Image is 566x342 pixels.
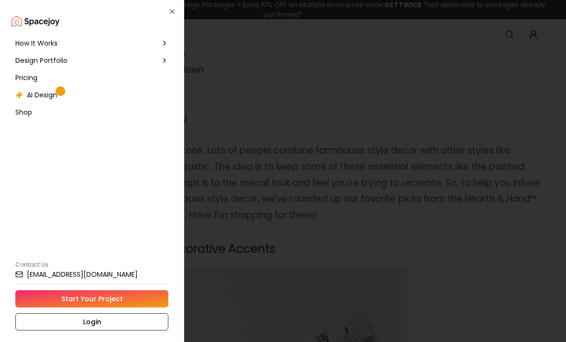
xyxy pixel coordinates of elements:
[15,271,168,278] a: [EMAIL_ADDRESS][DOMAIN_NAME]
[27,90,57,100] span: AI Design
[12,12,59,31] img: Spacejoy Logo
[15,73,37,83] span: Pricing
[15,56,68,65] span: Design Portfolio
[12,12,59,31] a: Spacejoy
[15,313,168,330] a: Login
[15,38,58,48] span: How It Works
[27,271,138,278] small: [EMAIL_ADDRESS][DOMAIN_NAME]
[15,290,168,307] a: Start Your Project
[15,261,168,269] p: Contact Us:
[15,107,32,117] span: Shop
